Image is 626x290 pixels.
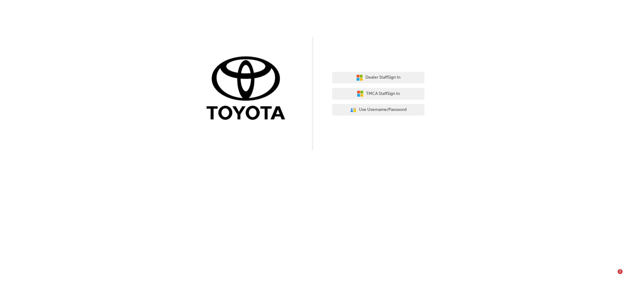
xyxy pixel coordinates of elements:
[332,104,424,116] button: Use Username/Password
[366,90,400,97] span: TMCA Staff Sign In
[618,269,623,274] span: 1
[202,55,294,123] img: Trak
[332,88,424,100] button: TMCA StaffSign In
[605,269,620,284] iframe: Intercom live chat
[359,106,407,113] span: Use Username/Password
[365,74,400,81] span: Dealer Staff Sign In
[332,72,424,84] button: Dealer StaffSign In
